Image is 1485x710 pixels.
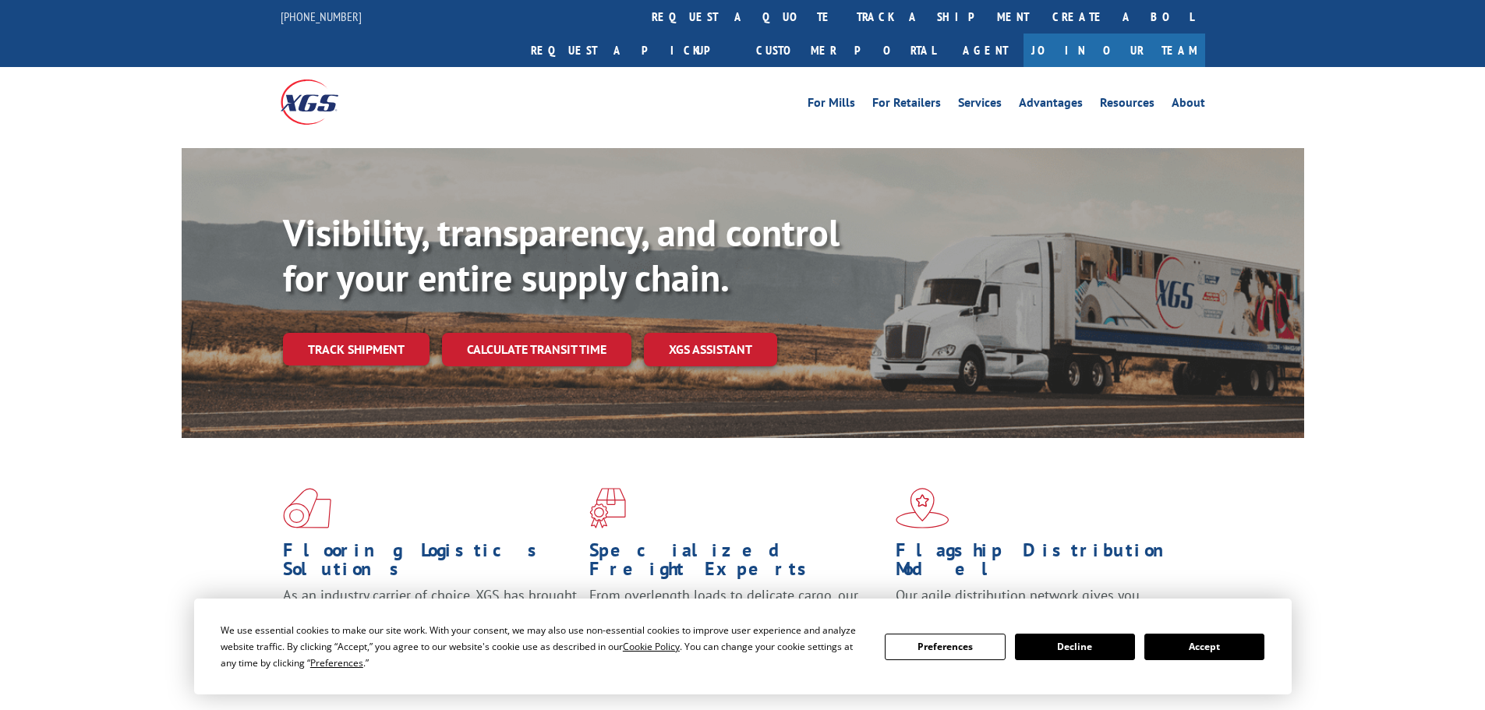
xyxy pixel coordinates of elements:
[896,488,949,528] img: xgs-icon-flagship-distribution-model-red
[221,622,866,671] div: We use essential cookies to make our site work. With your consent, we may also use non-essential ...
[744,34,947,67] a: Customer Portal
[283,488,331,528] img: xgs-icon-total-supply-chain-intelligence-red
[958,97,1002,114] a: Services
[1144,634,1264,660] button: Accept
[1100,97,1154,114] a: Resources
[283,541,578,586] h1: Flooring Logistics Solutions
[1024,34,1205,67] a: Join Our Team
[1019,97,1083,114] a: Advantages
[1015,634,1135,660] button: Decline
[589,541,884,586] h1: Specialized Freight Experts
[885,634,1005,660] button: Preferences
[283,333,430,366] a: Track shipment
[896,586,1183,623] span: Our agile distribution network gives you nationwide inventory management on demand.
[194,599,1292,694] div: Cookie Consent Prompt
[1172,97,1205,114] a: About
[644,333,777,366] a: XGS ASSISTANT
[519,34,744,67] a: Request a pickup
[310,656,363,669] span: Preferences
[872,97,941,114] a: For Retailers
[808,97,855,114] a: For Mills
[947,34,1024,67] a: Agent
[589,488,626,528] img: xgs-icon-focused-on-flooring-red
[589,586,884,655] p: From overlength loads to delicate cargo, our experienced staff knows the best way to move your fr...
[283,208,840,302] b: Visibility, transparency, and control for your entire supply chain.
[281,9,362,24] a: [PHONE_NUMBER]
[442,333,631,366] a: Calculate transit time
[623,640,680,653] span: Cookie Policy
[283,586,577,641] span: As an industry carrier of choice, XGS has brought innovation and dedication to flooring logistics...
[896,541,1190,586] h1: Flagship Distribution Model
